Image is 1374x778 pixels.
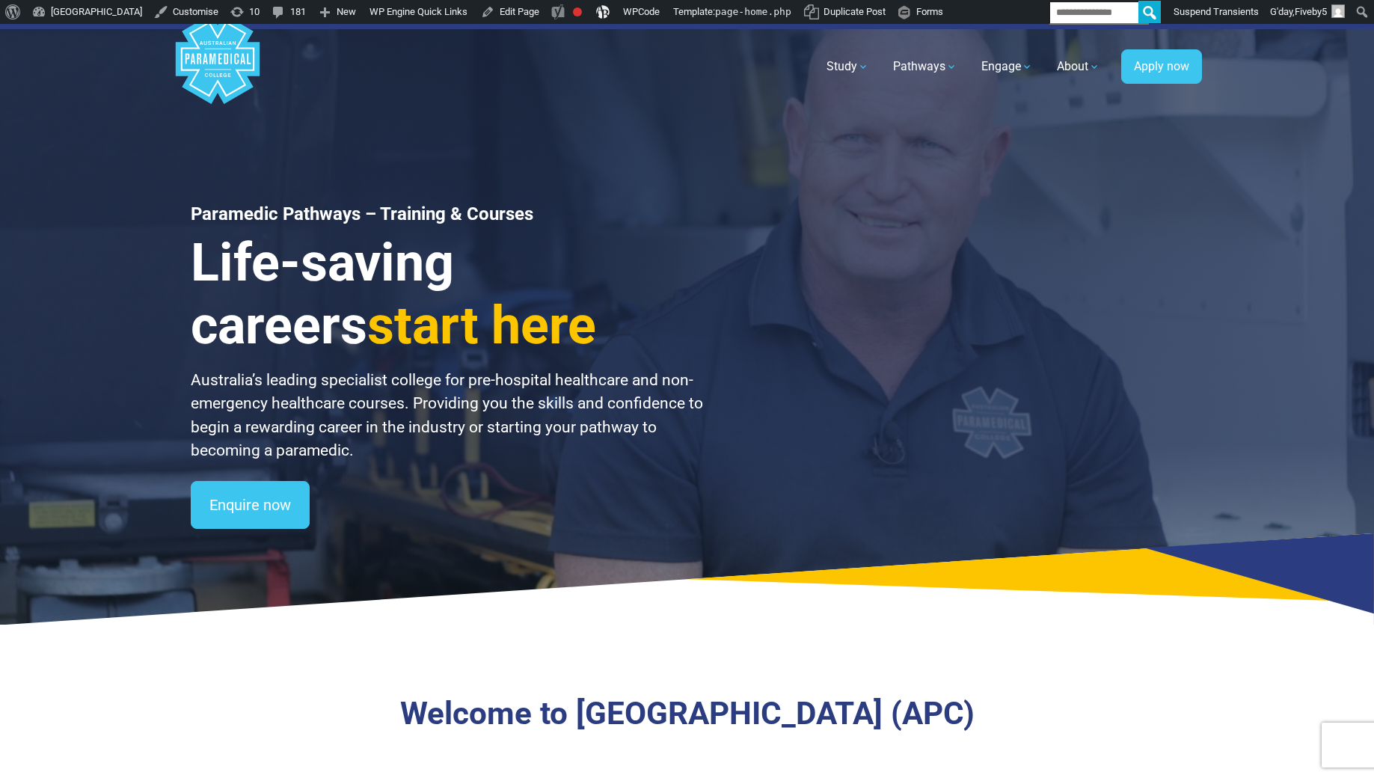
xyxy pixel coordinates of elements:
a: About [1048,46,1109,88]
h3: Life-saving careers [191,231,705,357]
div: Focus keyphrase not set [573,7,582,16]
span: start here [367,295,596,356]
a: Australian Paramedical College [173,29,263,105]
h1: Paramedic Pathways – Training & Courses [191,203,705,225]
a: Apply now [1121,49,1202,84]
span: Fiveby5 [1295,6,1327,17]
p: Australia’s leading specialist college for pre-hospital healthcare and non-emergency healthcare c... [191,369,705,463]
h3: Welcome to [GEOGRAPHIC_DATA] (APC) [257,695,1117,733]
a: Enquire now [191,481,310,529]
a: Study [818,46,878,88]
a: Engage [972,46,1042,88]
a: Pathways [884,46,966,88]
span: page-home.php [715,6,791,17]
